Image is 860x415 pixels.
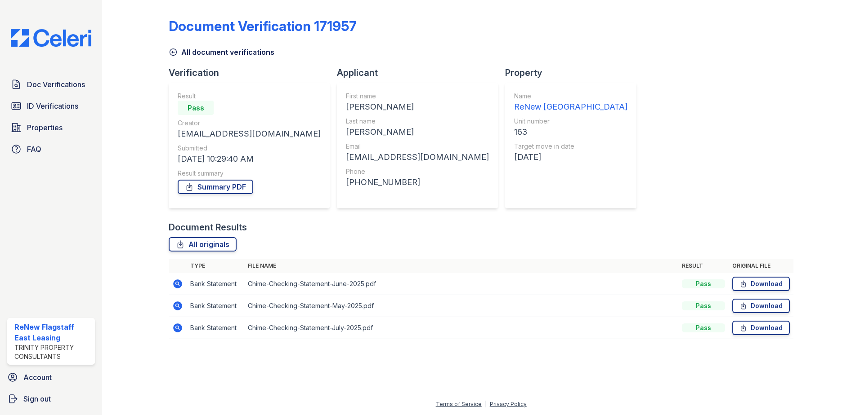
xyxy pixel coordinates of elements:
[7,75,95,93] a: Doc Verifications
[23,393,51,404] span: Sign out
[7,140,95,158] a: FAQ
[178,119,321,128] div: Creator
[732,299,790,313] a: Download
[4,390,99,408] a: Sign out
[490,401,527,407] a: Privacy Policy
[678,259,729,273] th: Result
[732,277,790,291] a: Download
[337,66,505,79] div: Applicant
[505,66,644,79] div: Property
[178,92,321,101] div: Result
[14,322,91,343] div: ReNew Flagstaff East Leasing
[178,101,214,115] div: Pass
[732,321,790,335] a: Download
[682,301,725,310] div: Pass
[4,29,99,47] img: CE_Logo_Blue-a8612792a0a2168367f1c8372b55b34899dd931a85d93a1a3d3e32e68fde9ad4.png
[514,101,627,113] div: ReNew [GEOGRAPHIC_DATA]
[244,259,678,273] th: File name
[169,18,357,34] div: Document Verification 171957
[346,101,489,113] div: [PERSON_NAME]
[178,153,321,165] div: [DATE] 10:29:40 AM
[169,47,274,57] a: All document verifications
[729,259,793,273] th: Original file
[169,66,337,79] div: Verification
[187,259,244,273] th: Type
[682,323,725,332] div: Pass
[187,295,244,317] td: Bank Statement
[244,273,678,295] td: Chime-Checking-Statement-June-2025.pdf
[514,126,627,138] div: 163
[346,92,489,101] div: First name
[346,142,489,151] div: Email
[14,343,91,361] div: Trinity Property Consultants
[23,372,52,383] span: Account
[7,119,95,137] a: Properties
[436,401,482,407] a: Terms of Service
[178,180,253,194] a: Summary PDF
[178,128,321,140] div: [EMAIL_ADDRESS][DOMAIN_NAME]
[346,167,489,176] div: Phone
[7,97,95,115] a: ID Verifications
[178,169,321,178] div: Result summary
[682,279,725,288] div: Pass
[187,317,244,339] td: Bank Statement
[346,151,489,163] div: [EMAIL_ADDRESS][DOMAIN_NAME]
[244,295,678,317] td: Chime-Checking-Statement-May-2025.pdf
[244,317,678,339] td: Chime-Checking-Statement-July-2025.pdf
[27,101,78,111] span: ID Verifications
[485,401,487,407] div: |
[27,79,85,90] span: Doc Verifications
[514,117,627,126] div: Unit number
[178,144,321,153] div: Submitted
[27,122,63,133] span: Properties
[169,221,247,234] div: Document Results
[27,144,41,155] span: FAQ
[514,151,627,163] div: [DATE]
[346,176,489,189] div: [PHONE_NUMBER]
[169,237,237,252] a: All originals
[346,117,489,126] div: Last name
[4,368,99,386] a: Account
[514,92,627,101] div: Name
[187,273,244,295] td: Bank Statement
[514,142,627,151] div: Target move in date
[346,126,489,138] div: [PERSON_NAME]
[514,92,627,113] a: Name ReNew [GEOGRAPHIC_DATA]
